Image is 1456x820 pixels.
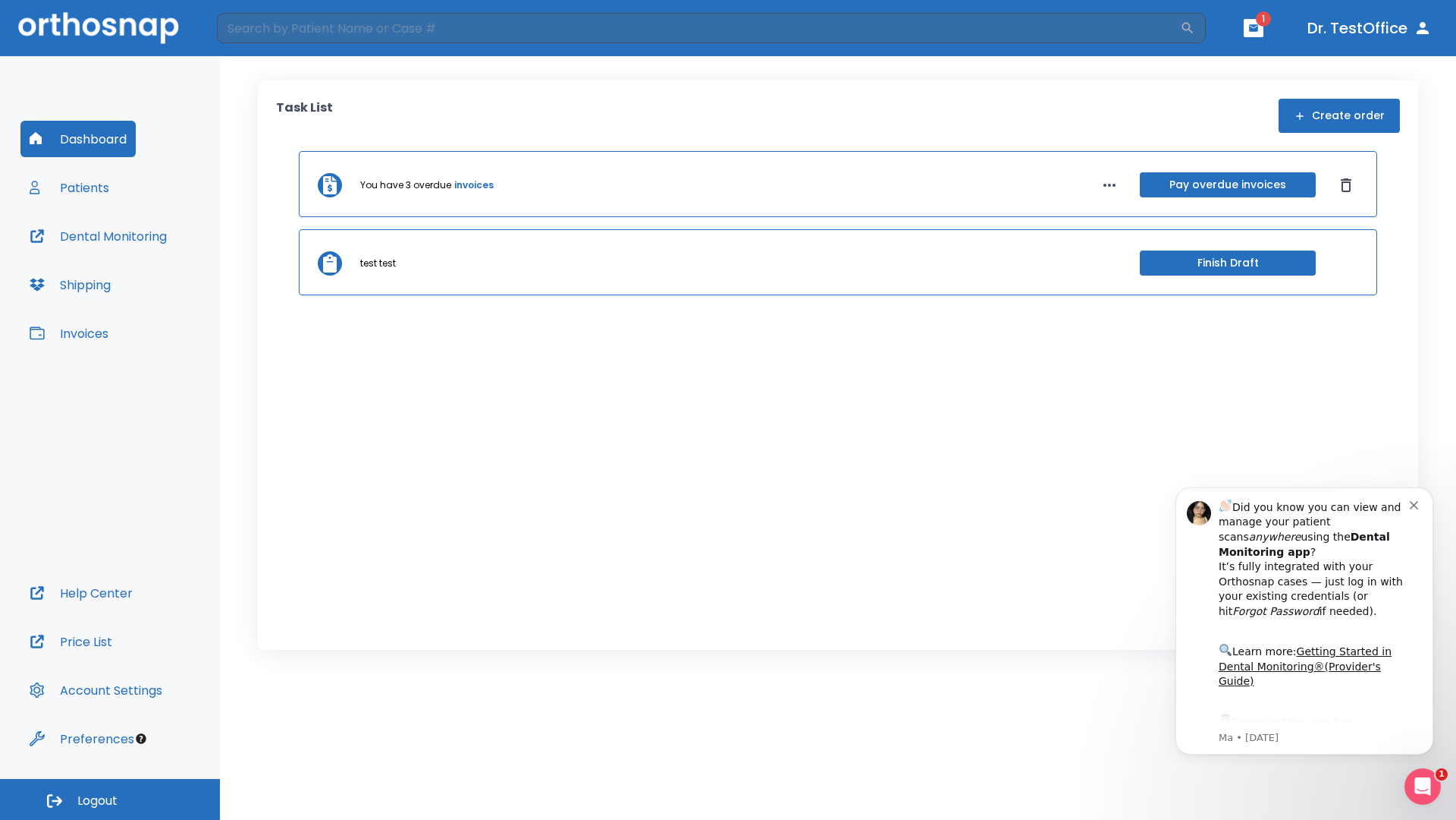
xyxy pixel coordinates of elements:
[20,672,171,708] button: Account Settings
[1404,768,1441,805] iframe: Intercom live chat
[66,238,257,316] div: Download the app: | ​ Let us know if you need help getting started!
[134,732,148,746] div: Tooltip anchor
[1256,11,1271,27] span: 1
[66,242,201,270] a: App Store
[1153,474,1456,764] iframe: Intercom notifications message
[20,623,121,660] button: Price List
[217,13,1180,43] input: Search by Patient Name or Case #
[1301,14,1438,42] button: Dr. TestOffice
[360,178,451,192] p: You have 3 overdue
[454,178,494,192] a: invoices
[257,24,269,36] button: Dismiss notification
[20,721,143,757] button: Preferences
[20,121,136,157] button: Dashboard
[1140,251,1316,276] button: Finish Draft
[1436,768,1448,781] span: 1
[1334,173,1358,197] button: Dismiss
[360,257,396,270] p: test test
[20,575,142,611] button: Help Center
[18,12,179,43] img: Orthosnap
[1279,99,1400,133] button: Create order
[20,315,118,352] button: Invoices
[276,99,333,133] p: Task List
[20,169,118,206] button: Patients
[20,218,176,254] button: Dental Monitoring
[20,266,120,303] button: Shipping
[66,257,257,271] p: Message from Ma, sent 4w ago
[77,793,118,809] span: Logout
[1140,172,1316,197] button: Pay overdue invoices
